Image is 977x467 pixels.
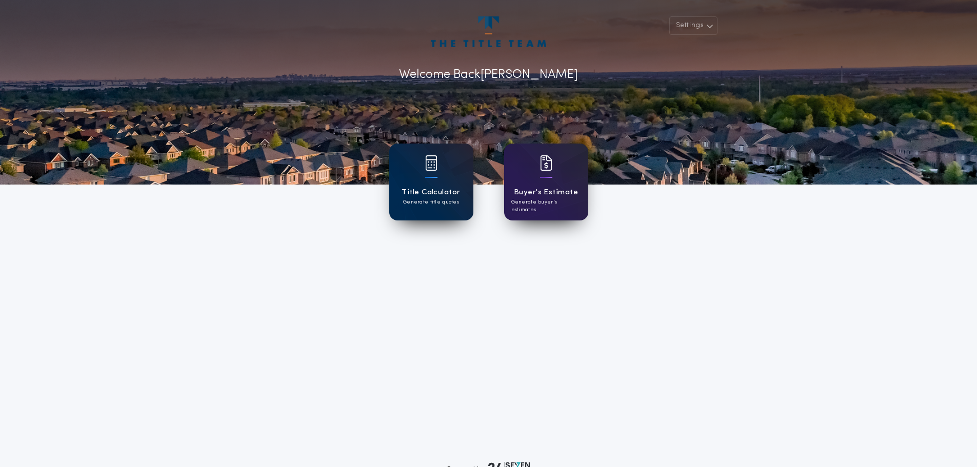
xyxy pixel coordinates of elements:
p: Generate buyer's estimates [511,198,581,214]
p: Welcome Back [PERSON_NAME] [399,66,578,84]
p: Generate title quotes [403,198,459,206]
h1: Buyer's Estimate [514,187,578,198]
a: card iconTitle CalculatorGenerate title quotes [389,144,473,220]
img: card icon [540,155,552,171]
button: Settings [669,16,717,35]
a: card iconBuyer's EstimateGenerate buyer's estimates [504,144,588,220]
h1: Title Calculator [402,187,460,198]
img: card icon [425,155,437,171]
img: account-logo [431,16,546,47]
